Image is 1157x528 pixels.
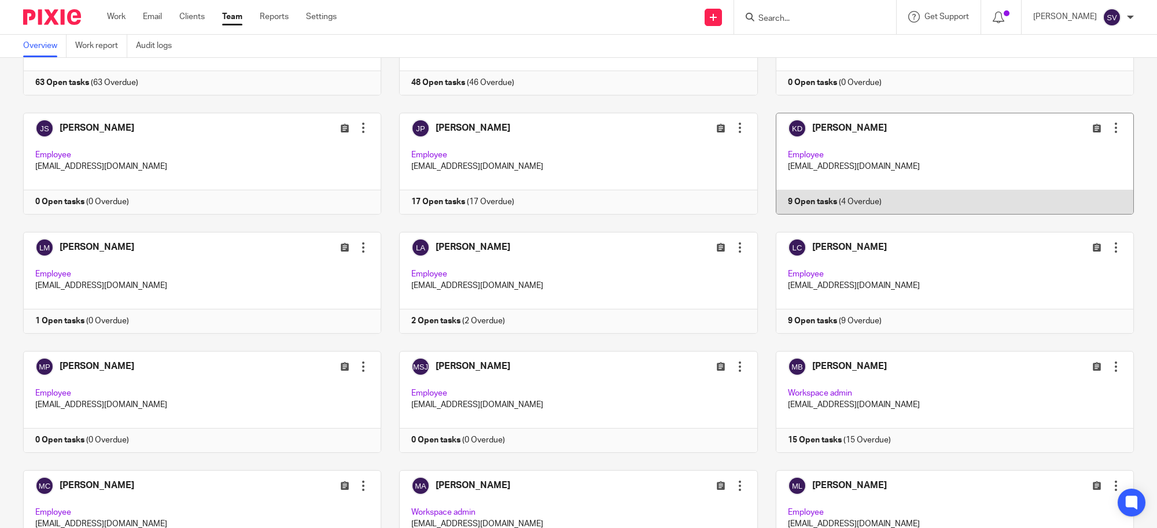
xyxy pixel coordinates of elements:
[179,11,205,23] a: Clients
[143,11,162,23] a: Email
[306,11,337,23] a: Settings
[23,35,67,57] a: Overview
[136,35,180,57] a: Audit logs
[107,11,126,23] a: Work
[75,35,127,57] a: Work report
[23,9,81,25] img: Pixie
[222,11,242,23] a: Team
[260,11,289,23] a: Reports
[757,14,861,24] input: Search
[1103,8,1121,27] img: svg%3E
[924,13,969,21] span: Get Support
[1033,11,1097,23] p: [PERSON_NAME]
